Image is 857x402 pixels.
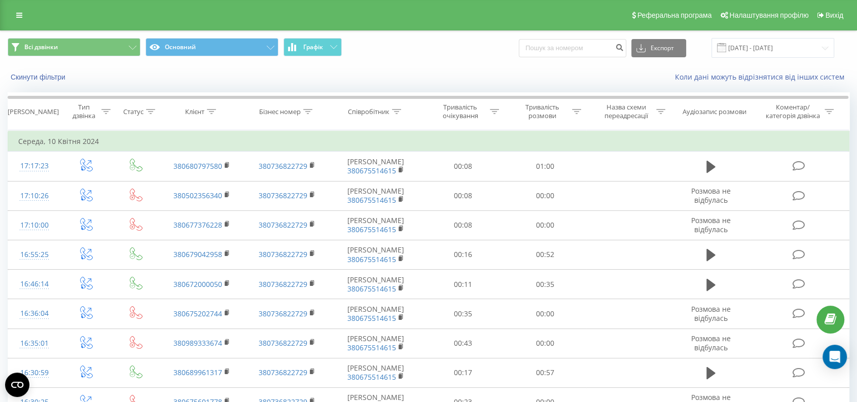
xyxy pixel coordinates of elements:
div: 16:36:04 [18,304,50,323]
span: Розмова не відбулась [691,215,731,234]
td: 00:00 [504,299,586,328]
div: Тривалість розмови [515,103,569,120]
span: Налаштування профілю [729,11,808,19]
a: 380679042958 [173,249,222,259]
div: Тип дзвінка [69,103,99,120]
td: [PERSON_NAME] [330,270,421,299]
td: 00:57 [504,358,586,387]
a: 380672000050 [173,279,222,289]
input: Пошук за номером [519,39,626,57]
a: 380675514615 [347,343,396,352]
span: Розмова не відбулась [691,334,731,352]
td: [PERSON_NAME] [330,328,421,358]
td: [PERSON_NAME] [330,152,421,181]
span: Графік [303,44,323,51]
a: 380736822729 [259,309,307,318]
td: 00:08 [422,181,504,210]
div: Назва схеми переадресації [599,103,654,120]
div: 17:10:26 [18,186,50,206]
td: 00:17 [422,358,504,387]
button: Всі дзвінки [8,38,140,56]
span: Розмова не відбулась [691,304,731,323]
td: 00:52 [504,240,586,269]
a: 380736822729 [259,368,307,377]
span: Розмова не відбулась [691,186,731,205]
div: Open Intercom Messenger [823,345,847,369]
td: Середа, 10 Квітня 2024 [8,131,849,152]
a: 380989333674 [173,338,222,348]
button: Графік [283,38,342,56]
span: Всі дзвінки [24,43,58,51]
span: Вихід [826,11,843,19]
a: 380689961317 [173,368,222,377]
td: 00:16 [422,240,504,269]
td: [PERSON_NAME] [330,240,421,269]
a: 380675514615 [347,166,396,175]
a: 380675514615 [347,254,396,264]
button: Скинути фільтри [8,72,70,82]
a: 380677376228 [173,220,222,230]
td: 00:35 [422,299,504,328]
a: Коли дані можуть відрізнятися вiд інших систем [675,72,849,82]
td: 00:43 [422,328,504,358]
a: 380736822729 [259,249,307,259]
a: 380736822729 [259,220,307,230]
div: 16:55:25 [18,245,50,265]
a: 380675202744 [173,309,222,318]
a: 380736822729 [259,161,307,171]
div: Клієнт [185,107,204,116]
a: 380675514615 [347,225,396,234]
td: [PERSON_NAME] [330,181,421,210]
div: 16:30:59 [18,363,50,383]
a: 380675514615 [347,372,396,382]
a: 380736822729 [259,279,307,289]
div: Тривалість очікування [433,103,487,120]
button: Open CMP widget [5,373,29,397]
div: Бізнес номер [259,107,301,116]
div: 16:35:01 [18,334,50,353]
div: Співробітник [348,107,389,116]
div: 17:17:23 [18,156,50,176]
div: Статус [123,107,144,116]
td: 00:08 [422,210,504,240]
td: 00:11 [422,270,504,299]
td: 00:00 [504,181,586,210]
td: 01:00 [504,152,586,181]
button: Експорт [631,39,686,57]
td: [PERSON_NAME] [330,358,421,387]
a: 380675514615 [347,195,396,205]
span: Реферальна програма [637,11,712,19]
td: 00:35 [504,270,586,299]
td: [PERSON_NAME] [330,299,421,328]
a: 380675514615 [347,313,396,323]
div: [PERSON_NAME] [8,107,59,116]
div: Коментар/категорія дзвінка [763,103,822,120]
a: 380736822729 [259,338,307,348]
div: Аудіозапис розмови [683,107,746,116]
td: 00:08 [422,152,504,181]
a: 380675514615 [347,284,396,294]
button: Основний [146,38,278,56]
div: 17:10:00 [18,215,50,235]
td: 00:00 [504,328,586,358]
a: 380680797580 [173,161,222,171]
td: 00:00 [504,210,586,240]
td: [PERSON_NAME] [330,210,421,240]
a: 380736822729 [259,191,307,200]
div: 16:46:14 [18,274,50,294]
a: 380502356340 [173,191,222,200]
